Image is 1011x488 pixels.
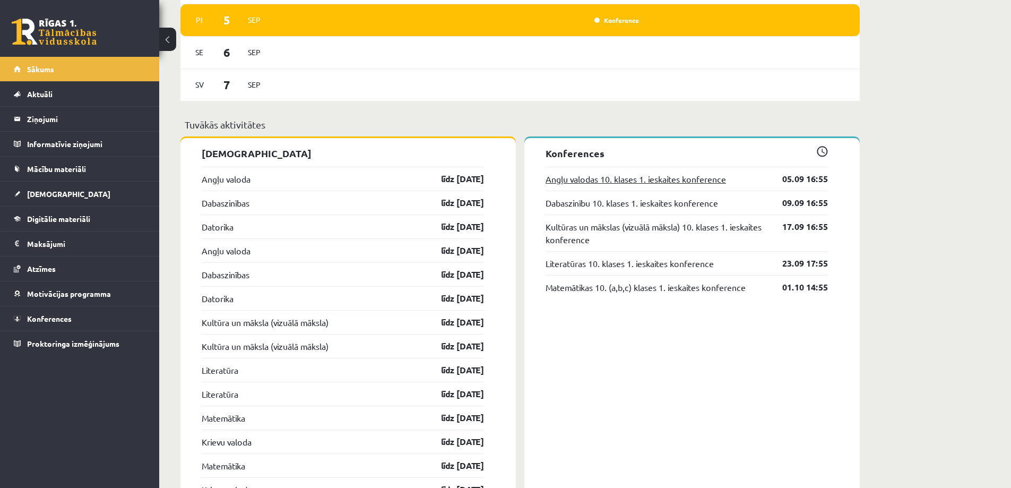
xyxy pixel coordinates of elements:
a: līdz [DATE] [422,244,484,257]
a: Konferences [14,306,146,331]
a: Kultūra un māksla (vizuālā māksla) [202,340,329,353]
span: Proktoringa izmēģinājums [27,339,119,348]
a: Sākums [14,57,146,81]
a: Proktoringa izmēģinājums [14,331,146,356]
span: Atzīmes [27,264,56,273]
span: Konferences [27,314,72,323]
a: Angļu valodas 10. klases 1. ieskaites konference [546,173,726,185]
a: Mācību materiāli [14,157,146,181]
a: līdz [DATE] [422,268,484,281]
a: 01.10 14:55 [766,281,828,294]
a: Dabaszinības [202,196,249,209]
a: 05.09 16:55 [766,173,828,185]
a: Dabaszinību 10. klases 1. ieskaites konference [546,196,718,209]
span: 6 [211,44,244,61]
legend: Maksājumi [27,232,146,256]
a: Ziņojumi [14,107,146,131]
a: Maksājumi [14,232,146,256]
a: Datorika [202,220,234,233]
a: Literatūra [202,388,238,400]
legend: Informatīvie ziņojumi [27,132,146,156]
a: Angļu valoda [202,244,250,257]
a: līdz [DATE] [422,364,484,376]
a: Motivācijas programma [14,281,146,306]
a: 23.09 17:55 [766,257,828,270]
a: Konference [594,16,639,24]
a: Informatīvie ziņojumi [14,132,146,156]
a: Angļu valoda [202,173,250,185]
p: Konferences [546,146,828,160]
a: 09.09 16:55 [766,196,828,209]
span: 7 [211,76,244,93]
a: Matemātika [202,459,245,472]
span: Sep [243,76,265,93]
a: līdz [DATE] [422,388,484,400]
a: Digitālie materiāli [14,207,146,231]
span: Se [188,44,211,61]
a: Matemātikas 10. (a,b,c) klases 1. ieskaites konference [546,281,746,294]
span: Aktuāli [27,89,53,99]
a: līdz [DATE] [422,435,484,448]
a: Literatūra [202,364,238,376]
span: 5 [211,11,244,29]
span: Motivācijas programma [27,289,111,298]
a: Dabaszinības [202,268,249,281]
a: līdz [DATE] [422,340,484,353]
p: Tuvākās aktivitātes [185,117,856,132]
a: Atzīmes [14,256,146,281]
a: Krievu valoda [202,435,252,448]
a: Literatūras 10. klases 1. ieskaites konference [546,257,714,270]
legend: Ziņojumi [27,107,146,131]
a: līdz [DATE] [422,412,484,424]
span: Sep [243,12,265,28]
p: [DEMOGRAPHIC_DATA] [202,146,484,160]
a: līdz [DATE] [422,173,484,185]
a: Kultūras un mākslas (vizuālā māksla) 10. klases 1. ieskaites konference [546,220,766,246]
span: Sv [188,76,211,93]
span: Sep [243,44,265,61]
a: līdz [DATE] [422,220,484,233]
span: Sākums [27,64,54,74]
a: Kultūra un māksla (vizuālā māksla) [202,316,329,329]
a: līdz [DATE] [422,196,484,209]
a: līdz [DATE] [422,316,484,329]
a: Aktuāli [14,82,146,106]
a: Datorika [202,292,234,305]
a: līdz [DATE] [422,292,484,305]
a: 17.09 16:55 [766,220,828,233]
span: Pi [188,12,211,28]
a: līdz [DATE] [422,459,484,472]
span: Digitālie materiāli [27,214,90,224]
span: Mācību materiāli [27,164,86,174]
a: [DEMOGRAPHIC_DATA] [14,182,146,206]
a: Rīgas 1. Tālmācības vidusskola [12,19,97,45]
span: [DEMOGRAPHIC_DATA] [27,189,110,199]
a: Matemātika [202,412,245,424]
